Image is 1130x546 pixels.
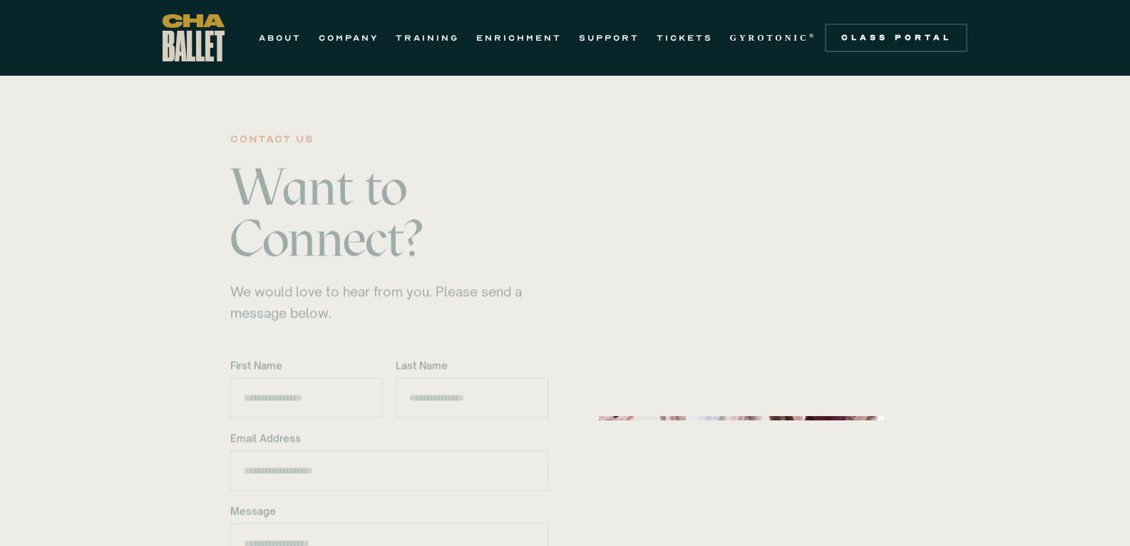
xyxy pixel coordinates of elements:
h1: Want to Connect? [230,161,548,263]
div: We would love to hear from you. Please send a message below. [230,280,548,323]
div: Class Portal [833,32,959,44]
label: Message [230,503,548,519]
div: contact us [230,131,314,148]
a: TICKETS [657,29,713,46]
label: First Name [230,358,383,373]
label: Email Address [230,430,548,446]
a: TRAINING [396,29,459,46]
a: Class Portal [825,24,967,52]
a: ABOUT [259,29,302,46]
label: Last Name [396,358,548,373]
a: home [163,14,225,61]
a: GYROTONIC® [730,29,817,46]
a: SUPPORT [579,29,640,46]
sup: ® [809,32,817,39]
a: ENRICHMENT [476,29,562,46]
strong: GYROTONIC [730,33,809,43]
a: COMPANY [319,29,379,46]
